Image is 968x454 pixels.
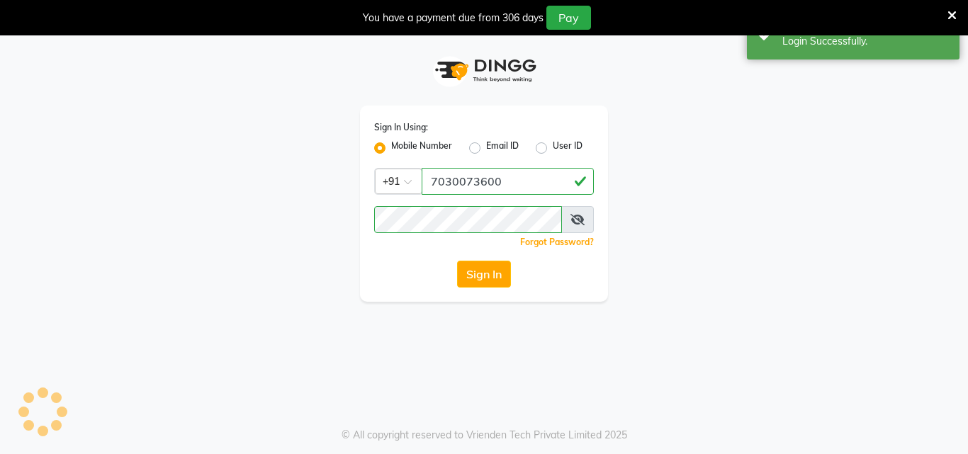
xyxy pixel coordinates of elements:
[486,140,519,157] label: Email ID
[391,140,452,157] label: Mobile Number
[374,121,428,134] label: Sign In Using:
[422,168,594,195] input: Username
[782,34,949,49] div: Login Successfully.
[457,261,511,288] button: Sign In
[546,6,591,30] button: Pay
[427,50,541,91] img: logo1.svg
[520,237,594,247] a: Forgot Password?
[553,140,583,157] label: User ID
[374,206,562,233] input: Username
[363,11,544,25] div: You have a payment due from 306 days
